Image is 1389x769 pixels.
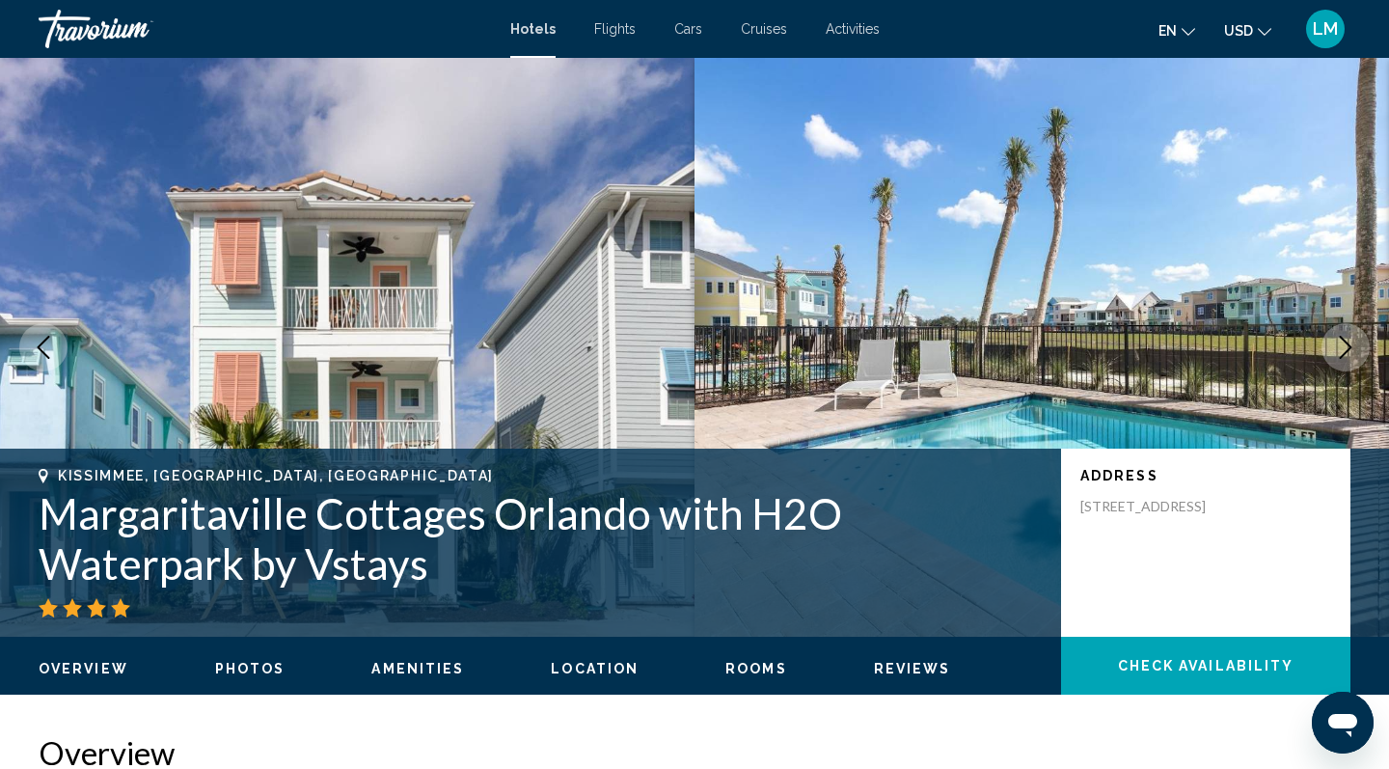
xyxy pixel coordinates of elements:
[725,660,787,677] button: Rooms
[1321,323,1370,371] button: Next image
[39,660,128,677] button: Overview
[674,21,702,37] a: Cars
[371,661,464,676] span: Amenities
[551,661,639,676] span: Location
[1061,637,1350,695] button: Check Availability
[1224,23,1253,39] span: USD
[1224,16,1271,44] button: Change currency
[594,21,636,37] a: Flights
[1158,16,1195,44] button: Change language
[371,660,464,677] button: Amenities
[215,660,286,677] button: Photos
[58,468,494,483] span: Kissimmee, [GEOGRAPHIC_DATA], [GEOGRAPHIC_DATA]
[1158,23,1177,39] span: en
[19,323,68,371] button: Previous image
[874,660,951,677] button: Reviews
[741,21,787,37] a: Cruises
[551,660,639,677] button: Location
[874,661,951,676] span: Reviews
[1312,692,1374,754] iframe: Button to launch messaging window
[39,10,491,48] a: Travorium
[39,661,128,676] span: Overview
[725,661,787,676] span: Rooms
[1080,468,1331,483] p: Address
[1080,498,1235,515] p: [STREET_ADDRESS]
[1118,659,1294,674] span: Check Availability
[215,661,286,676] span: Photos
[1300,9,1350,49] button: User Menu
[826,21,880,37] a: Activities
[39,488,1042,589] h1: Margaritaville Cottages Orlando with H2O Waterpark by Vstays
[510,21,556,37] a: Hotels
[1313,19,1338,39] span: LM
